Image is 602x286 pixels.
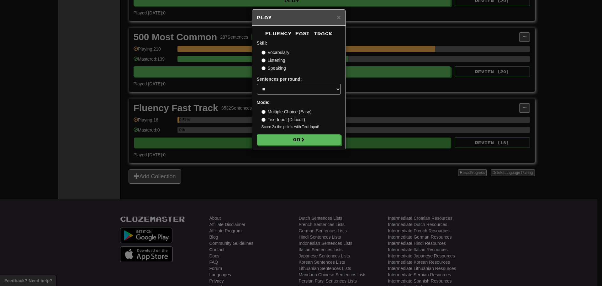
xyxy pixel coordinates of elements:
input: Listening [261,58,266,62]
input: Text Input (Difficult) [261,118,266,122]
label: Sentences per round: [257,76,302,82]
strong: Skill: [257,40,267,46]
span: × [337,13,341,21]
label: Listening [261,57,285,63]
input: Vocabulary [261,51,266,55]
label: Multiple Choice (Easy) [261,109,312,115]
label: Speaking [261,65,286,71]
label: Text Input (Difficult) [261,116,305,123]
input: Multiple Choice (Easy) [261,110,266,114]
small: Score 2x the points with Text Input ! [261,124,341,130]
span: Fluency Fast Track [265,31,332,36]
input: Speaking [261,66,266,70]
strong: Mode: [257,100,270,105]
h5: Play [257,14,341,21]
button: Close [337,14,341,20]
label: Vocabulary [261,49,289,56]
button: Go [257,134,341,145]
